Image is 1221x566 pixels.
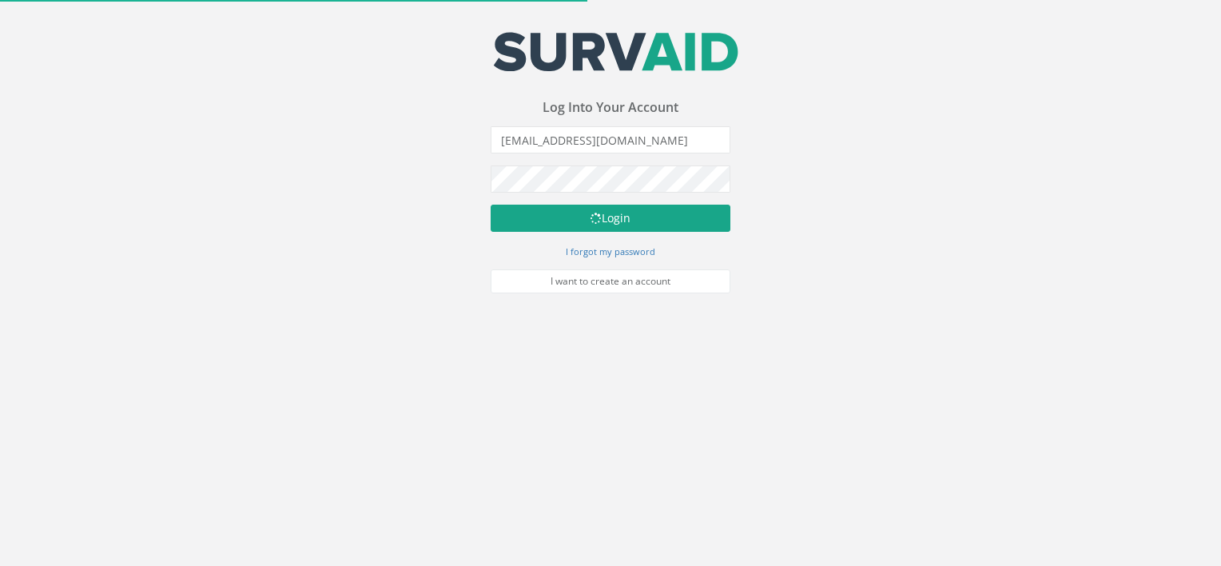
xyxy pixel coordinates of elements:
[491,269,730,293] a: I want to create an account
[491,126,730,153] input: Email
[566,244,655,258] a: I forgot my password
[491,101,730,115] h3: Log Into Your Account
[566,245,655,257] small: I forgot my password
[491,205,730,232] button: Login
